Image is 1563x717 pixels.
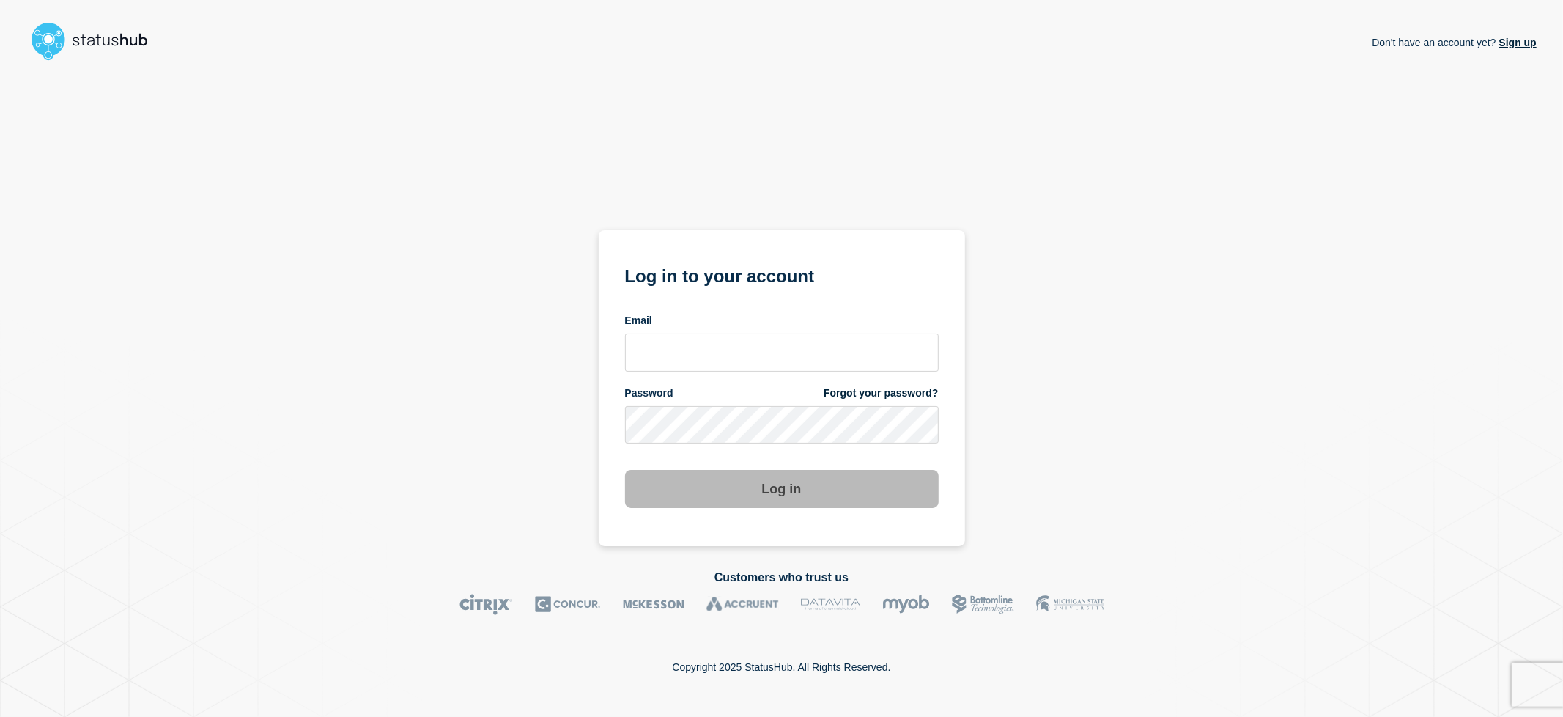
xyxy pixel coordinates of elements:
input: email input [625,334,939,372]
p: Don't have an account yet? [1372,25,1537,60]
img: Concur logo [535,594,601,615]
img: StatusHub logo [26,18,166,65]
span: Email [625,314,652,328]
img: myob logo [882,594,930,615]
a: Forgot your password? [824,386,938,400]
img: MSU logo [1036,594,1104,615]
input: password input [625,406,939,444]
img: Bottomline logo [952,594,1014,615]
img: DataVita logo [801,594,860,615]
h1: Log in to your account [625,261,939,288]
span: Password [625,386,673,400]
img: Accruent logo [706,594,779,615]
img: Citrix logo [459,594,513,615]
img: McKesson logo [623,594,684,615]
p: Copyright 2025 StatusHub. All Rights Reserved. [672,661,890,673]
button: Log in [625,470,939,508]
a: Sign up [1496,37,1537,48]
h2: Customers who trust us [26,571,1537,584]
